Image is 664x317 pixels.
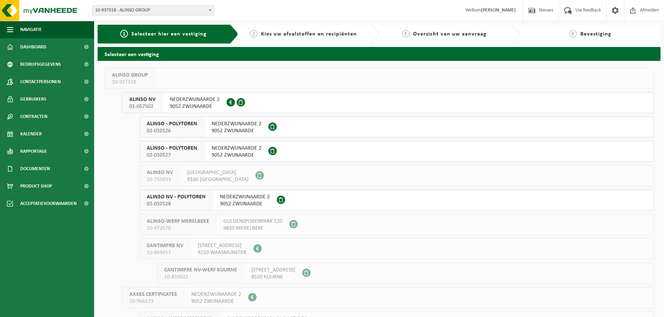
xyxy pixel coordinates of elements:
span: Overzicht van uw aanvraag [413,31,487,37]
span: ALINSO GROUP [112,72,148,79]
span: ALINSO-WERF MERELBEKE [147,218,209,225]
span: 2 [250,30,258,38]
span: 10-937318 - ALINSO GROUP [92,5,214,16]
span: 9250 WAASMUNSTER [198,249,246,256]
span: 9052 ZWIJNAARDE [212,152,261,159]
span: GULDENSPORENPARK 120 [223,218,282,225]
span: 10-972678 [147,225,209,232]
span: 9820 MERELBEKE [223,225,282,232]
span: 10-937318 [112,79,148,86]
span: 10-755833 [147,176,173,183]
span: 10-859021 [164,274,237,280]
span: [STREET_ADDRESS] [251,267,295,274]
span: 10-937318 - ALINSO GROUP [92,6,214,15]
span: Product Shop [20,177,52,195]
span: 9052 ZWIJNAARDE [212,127,261,134]
span: Gebruikers [20,90,46,108]
span: ALINSO NV [129,96,155,103]
span: 02-010126 [147,127,197,134]
iframe: chat widget [3,302,116,317]
span: Contracten [20,108,47,125]
span: Documenten [20,160,50,177]
span: CANTIMPRE NV [147,242,183,249]
span: NEDERZWIJNAARDE 2 [220,193,270,200]
span: 9052 ZWIJNAARDE [191,298,241,305]
span: 9052 ZWIJNAARDE [220,200,270,207]
span: NEDERZWIJNAARDE 2 [212,120,261,127]
span: Contactpersonen [20,73,61,90]
span: NEDERZWIJNAARDE 2 [170,96,220,103]
span: 01-057502 [129,103,155,110]
span: Kies uw afvalstoffen en recipiënten [261,31,357,37]
span: 9100 [GEOGRAPHIC_DATA] [187,176,249,183]
span: 10-966173 [129,298,177,305]
span: CANTIMPRE NV-WERF KUURNE [164,267,237,274]
h2: Selecteer een vestiging [98,47,661,61]
span: Kalender [20,125,42,143]
span: NEDERZWIJNAARDE 2 [191,291,241,298]
span: NEDERZWIJNAARDE 2 [212,145,261,152]
span: [GEOGRAPHIC_DATA] [187,169,249,176]
button: ALINSO NV 01-057502 NEDERZWIJNAARDE 29052 ZWIJNAARDE [122,92,654,113]
span: [STREET_ADDRESS] [198,242,246,249]
button: ALINSO - POLYTOREN 02-010127 NEDERZWIJNAARDE 29052 ZWIJNAARDE [139,141,654,162]
span: 1 [120,30,128,38]
span: AXXES CERTIFICATES [129,291,177,298]
span: 02-010127 [147,152,197,159]
span: Selecteer hier een vestiging [131,31,207,37]
span: ALINSO NV [147,169,173,176]
span: 8520 KUURNE [251,274,295,280]
span: 9052 ZWIJNAARDE [170,103,220,110]
span: 02-010128 [147,200,206,207]
span: Bedrijfsgegevens [20,56,61,73]
span: Navigatie [20,21,42,38]
button: ALINSO - POLYTOREN 02-010126 NEDERZWIJNAARDE 29052 ZWIJNAARDE [139,117,654,137]
span: 3 [402,30,410,38]
span: 4 [569,30,577,38]
button: ALINSO NV - POLYTOREN 02-010128 NEDERZWIJNAARDE 29052 ZWIJNAARDE [139,190,654,211]
span: Acceptatievoorwaarden [20,195,77,212]
span: Dashboard [20,38,46,56]
span: Bevestiging [580,31,611,37]
span: 10-859457 [147,249,183,256]
span: ALINSO - POLYTOREN [147,145,197,152]
span: ALINSO NV - POLYTOREN [147,193,206,200]
strong: [PERSON_NAME] [481,8,516,13]
span: ALINSO - POLYTOREN [147,120,197,127]
span: Rapportage [20,143,47,160]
